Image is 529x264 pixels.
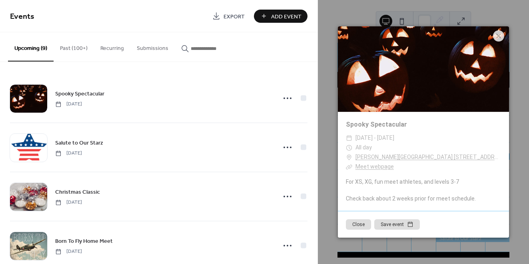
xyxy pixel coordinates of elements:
a: Salute to Our Starz [55,138,103,147]
div: ​ [346,143,352,153]
a: Spooky Spectacular [55,89,104,98]
button: Add Event [254,10,307,23]
span: [DATE] [55,101,82,108]
div: ​ [346,133,352,143]
a: [PERSON_NAME][GEOGRAPHIC_DATA] [STREET_ADDRESS] [355,153,501,162]
span: Christmas Classic [55,188,100,197]
span: Events [10,9,34,24]
button: Submissions [130,32,175,61]
span: [DATE] [55,199,82,206]
button: Recurring [94,32,130,61]
span: Add Event [271,12,301,21]
span: [DATE] [55,248,82,255]
a: Meet webpage [355,163,394,170]
span: [DATE] - [DATE] [355,133,394,143]
a: Born To Fly Home Meet [55,236,113,246]
span: Spooky Spectacular [55,90,104,98]
a: Spooky Spectacular [346,121,407,128]
button: Save event [374,219,420,230]
span: Export [224,12,245,21]
button: Close [346,219,371,230]
button: Upcoming (9) [8,32,54,62]
div: ​ [346,162,352,172]
button: Past (100+) [54,32,94,61]
a: Export [206,10,251,23]
div: ​ [346,153,352,162]
a: Christmas Classic [55,187,100,197]
span: [DATE] [55,150,82,157]
div: For XS, XG, fun meet athletes, and levels 3-7 Check back about 2 weeks prior for meet schedule. [338,178,509,203]
span: Salute to Our Starz [55,139,103,147]
span: All day [355,143,372,153]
